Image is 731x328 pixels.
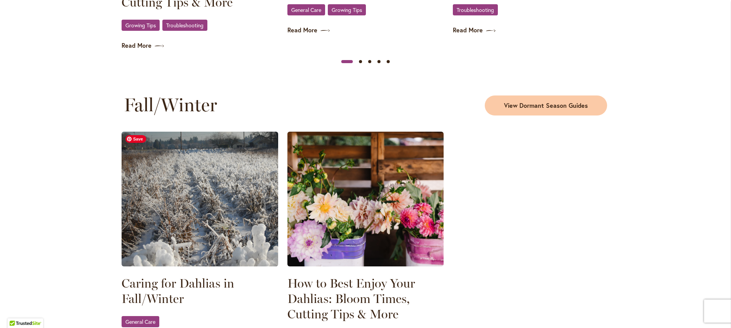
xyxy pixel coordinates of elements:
div: , [122,19,278,32]
button: Slide 3 [365,57,374,66]
span: Growing Tips [332,7,362,12]
span: Troubleshooting [166,23,204,28]
span: Growing Tips [125,23,156,28]
a: Troubleshooting [453,4,498,15]
a: View Dormant Season Guides [485,95,607,115]
div: , [287,4,444,17]
span: General Care [125,319,155,324]
span: Save [125,135,146,143]
h2: Fall/Winter [124,94,361,115]
a: General Care [287,4,325,15]
a: Growing Tips [328,4,366,15]
button: Slide 5 [384,57,393,66]
span: Troubleshooting [457,7,494,12]
button: Slide 2 [356,57,365,66]
span: View Dormant Season Guides [504,101,588,110]
a: Caring for Dahlias in Fall/Winter [122,276,278,306]
a: Read More [122,41,278,50]
button: Slide 4 [374,57,384,66]
span: General Care [291,7,321,12]
a: Troubleshooting [162,20,207,31]
a: Read More [287,26,444,35]
img: SID Dahlia fields encased in ice in the winter [122,132,278,266]
a: How to Best Enjoy Your Dahlias: Bloom Times, Cutting Tips & More [287,276,444,322]
a: Read More [453,26,609,35]
button: Slide 1 [341,57,353,66]
img: SID - DAHLIAS - BUCKETS [287,132,444,266]
a: Growing Tips [122,20,160,31]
